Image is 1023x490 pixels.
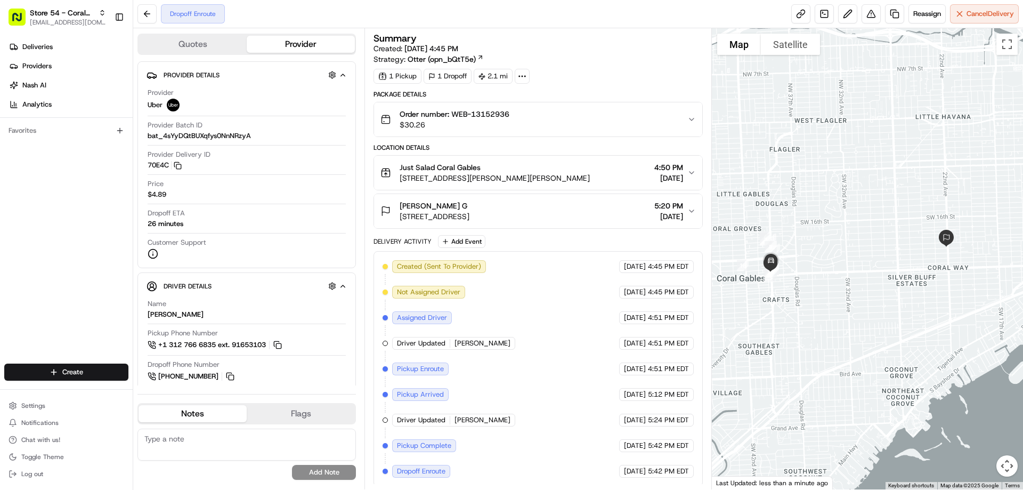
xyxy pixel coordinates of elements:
[88,165,92,174] span: •
[400,109,509,119] span: Order number: WEB-13152936
[759,266,780,286] div: 10
[4,96,133,113] a: Analytics
[21,470,43,478] span: Log out
[408,54,476,65] span: Otter (opn_bQtT5e)
[624,339,646,348] span: [DATE]
[21,436,60,444] span: Chat with us!
[21,238,82,249] span: Knowledge Base
[22,61,52,71] span: Providers
[4,4,110,30] button: Store 54 - Coral Gables (Just Salad)[EMAIL_ADDRESS][DOMAIN_NAME]
[158,372,218,381] span: [PHONE_NUMBER]
[148,160,182,170] button: 70E4C
[148,310,204,319] div: [PERSON_NAME]
[761,34,820,55] button: Show satellite imagery
[624,313,646,323] span: [DATE]
[148,190,166,199] span: $4.89
[4,415,128,430] button: Notifications
[21,419,59,427] span: Notifications
[397,441,451,451] span: Pickup Complete
[408,54,484,65] a: Otter (opn_bQtT5e)
[624,262,646,271] span: [DATE]
[712,476,833,489] div: Last Updated: less than a minute ago
[760,237,781,257] div: 8
[167,99,180,111] img: uber-new-logo.jpeg
[147,277,347,295] button: Driver Details
[94,165,116,174] span: [DATE]
[764,239,784,260] div: 1
[21,401,45,410] span: Settings
[648,262,689,271] span: 4:45 PM EDT
[374,54,484,65] div: Strategy:
[624,415,646,425] span: [DATE]
[400,211,469,222] span: [STREET_ADDRESS]
[397,467,445,476] span: Dropoff Enroute
[4,122,128,139] div: Favorites
[996,455,1018,477] button: Map camera controls
[397,262,481,271] span: Created (Sent To Provider)
[11,239,19,248] div: 📗
[400,119,509,130] span: $30.26
[4,467,128,481] button: Log out
[11,139,71,147] div: Past conversations
[148,238,206,247] span: Customer Support
[374,237,432,246] div: Delivery Activity
[148,328,218,338] span: Pickup Phone Number
[763,259,783,279] div: 18
[624,467,646,476] span: [DATE]
[374,69,421,84] div: 1 Pickup
[400,200,467,211] span: [PERSON_NAME] G
[148,88,174,98] span: Provider
[21,453,64,461] span: Toggle Theme
[967,9,1014,19] span: Cancel Delivery
[374,102,702,136] button: Order number: WEB-13152936$30.26
[148,208,185,218] span: Dropoff ETA
[88,194,92,203] span: •
[33,194,86,203] span: [PERSON_NAME]
[397,287,460,297] span: Not Assigned Driver
[648,313,689,323] span: 4:51 PM EDT
[21,166,30,174] img: 1736555255976-a54dd68f-1ca7-489b-9aae-adbdc363a1c4
[397,390,444,399] span: Pickup Arrived
[90,239,99,248] div: 💻
[400,162,481,173] span: Just Salad Coral Gables
[374,194,702,228] button: [PERSON_NAME] G[STREET_ADDRESS]5:20 PM[DATE]
[438,235,485,248] button: Add Event
[4,449,128,464] button: Toggle Theme
[4,364,128,381] button: Create
[21,195,30,203] img: 1736555255976-a54dd68f-1ca7-489b-9aae-adbdc363a1c4
[624,441,646,451] span: [DATE]
[424,69,472,84] div: 1 Dropoff
[397,339,445,348] span: Driver Updated
[11,184,28,201] img: Angelique Valdez
[94,194,116,203] span: [DATE]
[147,66,347,84] button: Provider Details
[148,121,202,130] span: Provider Batch ID
[148,371,236,382] button: [PHONE_NUMBER]
[654,173,683,183] span: [DATE]
[4,398,128,413] button: Settings
[148,150,210,159] span: Provider Delivery ID
[164,71,220,79] span: Provider Details
[247,405,355,422] button: Flags
[756,230,776,250] div: 7
[101,238,171,249] span: API Documentation
[913,9,941,19] span: Reassign
[22,81,46,90] span: Nash AI
[30,7,94,18] button: Store 54 - Coral Gables (Just Salad)
[48,102,175,113] div: Start new chat
[148,360,220,369] span: Dropoff Phone Number
[4,58,133,75] a: Providers
[48,113,147,121] div: We're available if you need us!
[4,432,128,447] button: Chat with us!
[148,179,164,189] span: Price
[454,339,510,348] span: [PERSON_NAME]
[648,441,689,451] span: 5:42 PM EDT
[148,339,283,351] a: +1 312 766 6835 ext. 91653103
[761,262,781,282] div: 20
[374,34,417,43] h3: Summary
[756,227,776,247] div: 6
[6,234,86,253] a: 📗Knowledge Base
[624,364,646,374] span: [DATE]
[648,415,689,425] span: 5:24 PM EDT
